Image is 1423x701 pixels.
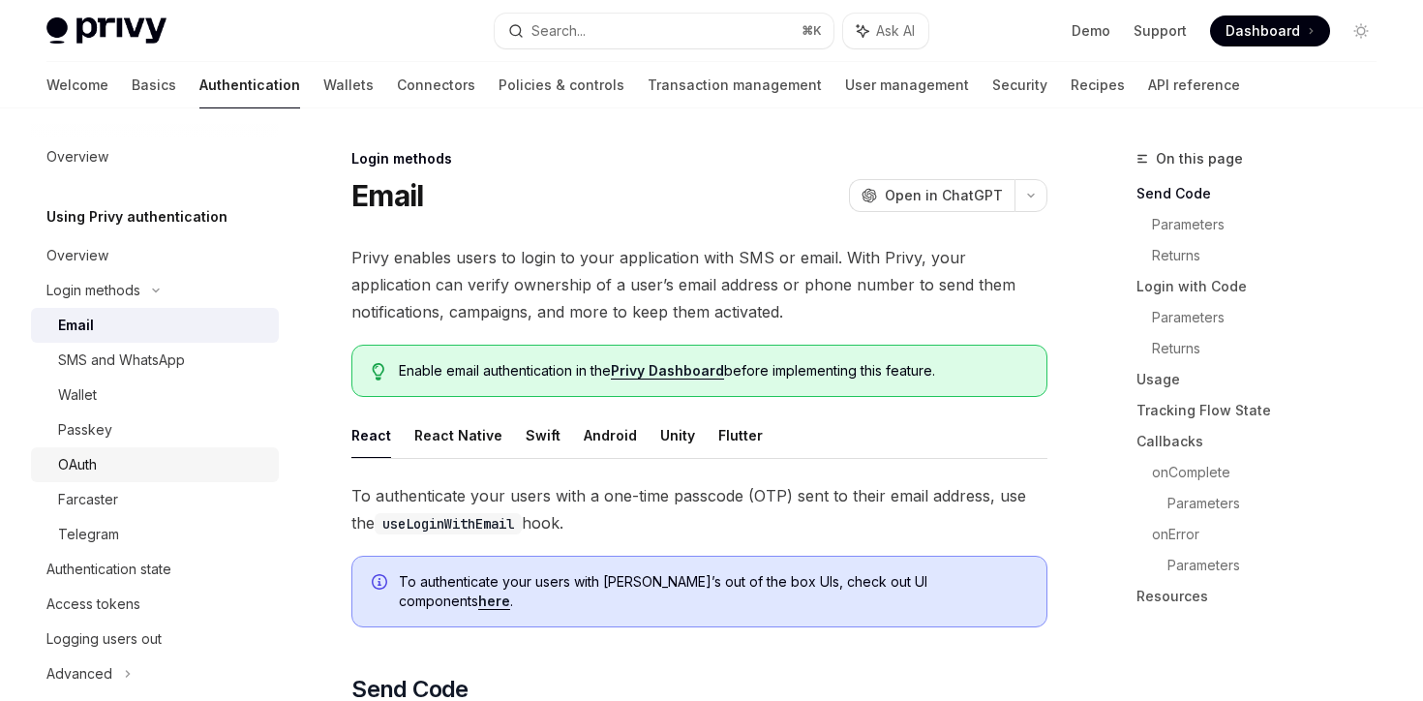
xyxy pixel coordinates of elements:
a: API reference [1148,62,1240,108]
div: Telegram [58,523,119,546]
div: Logging users out [46,627,162,651]
a: Returns [1152,240,1392,271]
div: Passkey [58,418,112,442]
a: Authentication state [31,552,279,587]
div: Login methods [46,279,140,302]
button: Unity [660,412,695,458]
h1: Email [351,178,423,213]
span: Enable email authentication in the before implementing this feature. [399,361,1027,381]
a: Demo [1072,21,1110,41]
span: On this page [1156,147,1243,170]
a: Overview [31,139,279,174]
a: Access tokens [31,587,279,622]
div: Overview [46,145,108,168]
a: Security [992,62,1047,108]
img: light logo [46,17,167,45]
button: Toggle dark mode [1346,15,1377,46]
div: Farcaster [58,488,118,511]
div: Login methods [351,149,1047,168]
span: Privy enables users to login to your application with SMS or email. With Privy, your application ... [351,244,1047,325]
a: User management [845,62,969,108]
div: Access tokens [46,593,140,616]
a: OAuth [31,447,279,482]
code: useLoginWithEmail [375,513,522,534]
div: Email [58,314,94,337]
div: SMS and WhatsApp [58,349,185,372]
button: Flutter [718,412,763,458]
button: React [351,412,391,458]
a: Support [1134,21,1187,41]
button: Ask AI [843,14,928,48]
span: Ask AI [876,21,915,41]
a: onError [1152,519,1392,550]
a: Parameters [1167,488,1392,519]
a: here [478,593,510,610]
a: Policies & controls [499,62,624,108]
svg: Tip [372,363,385,381]
a: Wallets [323,62,374,108]
a: Overview [31,238,279,273]
a: SMS and WhatsApp [31,343,279,378]
span: Dashboard [1226,21,1300,41]
button: React Native [414,412,502,458]
span: ⌘ K [802,23,822,39]
a: Dashboard [1210,15,1330,46]
a: Wallet [31,378,279,412]
div: Authentication state [46,558,171,581]
a: Resources [1136,581,1392,612]
svg: Info [372,574,391,594]
a: onComplete [1152,457,1392,488]
a: Recipes [1071,62,1125,108]
a: Parameters [1152,209,1392,240]
a: Connectors [397,62,475,108]
div: Search... [531,19,586,43]
div: Wallet [58,383,97,407]
a: Logging users out [31,622,279,656]
a: Parameters [1152,302,1392,333]
a: Passkey [31,412,279,447]
span: To authenticate your users with [PERSON_NAME]’s out of the box UIs, check out UI components . [399,572,1027,611]
h5: Using Privy authentication [46,205,227,229]
button: Search...⌘K [495,14,833,48]
a: Privy Dashboard [611,362,724,380]
div: Overview [46,244,108,267]
span: To authenticate your users with a one-time passcode (OTP) sent to their email address, use the hook. [351,482,1047,536]
a: Welcome [46,62,108,108]
a: Basics [132,62,176,108]
a: Tracking Flow State [1136,395,1392,426]
div: Advanced [46,662,112,686]
a: Email [31,308,279,343]
div: OAuth [58,453,97,476]
a: Farcaster [31,482,279,517]
a: Returns [1152,333,1392,364]
a: Parameters [1167,550,1392,581]
button: Swift [526,412,560,458]
a: Telegram [31,517,279,552]
a: Transaction management [648,62,822,108]
a: Login with Code [1136,271,1392,302]
button: Open in ChatGPT [849,179,1014,212]
a: Send Code [1136,178,1392,209]
button: Android [584,412,637,458]
a: Usage [1136,364,1392,395]
span: Open in ChatGPT [885,186,1003,205]
a: Authentication [199,62,300,108]
a: Callbacks [1136,426,1392,457]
